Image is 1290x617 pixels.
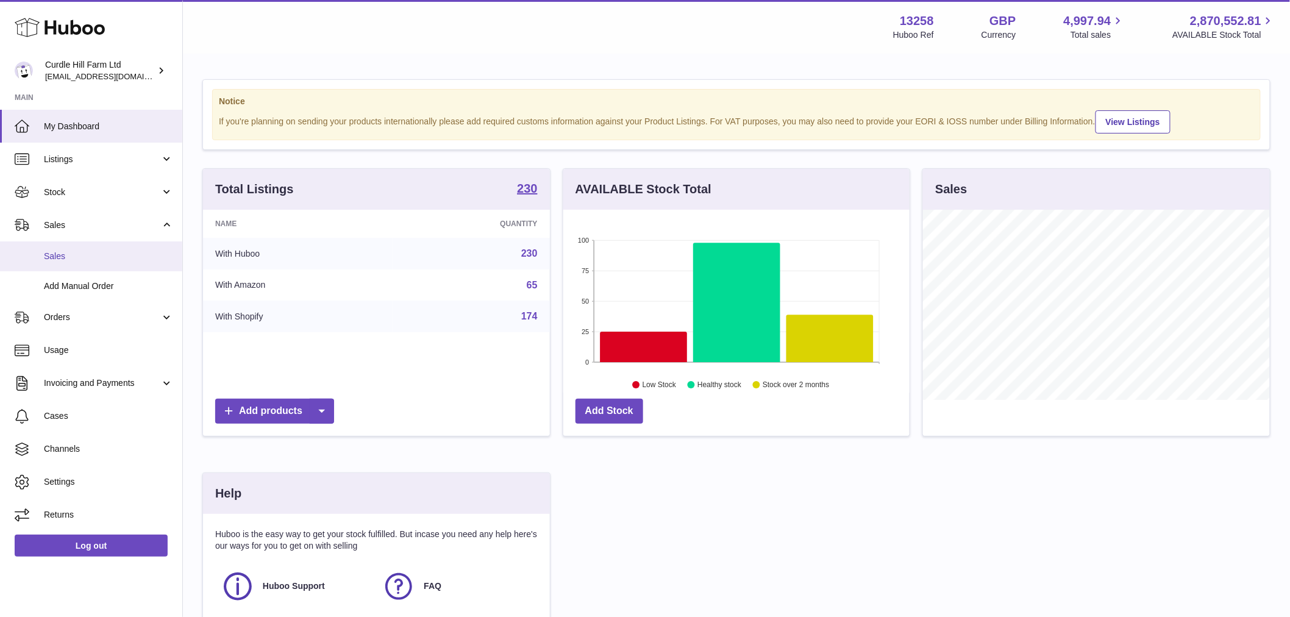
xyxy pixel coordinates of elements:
a: Huboo Support [221,570,370,603]
span: Cases [44,410,173,422]
strong: Notice [219,96,1254,107]
h3: Total Listings [215,181,294,198]
a: View Listings [1096,110,1171,134]
a: 2,870,552.81 AVAILABLE Stock Total [1172,13,1275,41]
span: Returns [44,509,173,521]
div: Currency [982,29,1016,41]
strong: 230 [517,182,537,194]
text: 25 [582,328,589,335]
span: Sales [44,219,160,231]
text: Low Stock [643,381,677,390]
a: 174 [521,311,538,321]
h3: Help [215,485,241,502]
td: With Shopify [203,301,393,332]
div: Huboo Ref [893,29,934,41]
text: Healthy stock [697,381,742,390]
span: Listings [44,154,160,165]
a: 230 [517,182,537,197]
span: FAQ [424,580,441,592]
a: Add products [215,399,334,424]
span: Add Manual Order [44,280,173,292]
span: 2,870,552.81 [1190,13,1261,29]
span: Total sales [1071,29,1125,41]
span: Orders [44,312,160,323]
a: 4,997.94 Total sales [1064,13,1125,41]
span: My Dashboard [44,121,173,132]
span: [EMAIL_ADDRESS][DOMAIN_NAME] [45,71,179,81]
h3: AVAILABLE Stock Total [576,181,711,198]
th: Quantity [393,210,549,238]
text: 0 [585,358,589,366]
span: Usage [44,344,173,356]
span: AVAILABLE Stock Total [1172,29,1275,41]
img: internalAdmin-13258@internal.huboo.com [15,62,33,80]
span: Invoicing and Payments [44,377,160,389]
strong: GBP [989,13,1016,29]
text: 100 [578,237,589,244]
h3: Sales [935,181,967,198]
text: 50 [582,298,589,305]
span: Settings [44,476,173,488]
div: If you're planning on sending your products internationally please add required customs informati... [219,109,1254,134]
text: 75 [582,267,589,274]
strong: 13258 [900,13,934,29]
span: Sales [44,251,173,262]
p: Huboo is the easy way to get your stock fulfilled. But incase you need any help here's our ways f... [215,529,538,552]
a: 230 [521,248,538,259]
a: Add Stock [576,399,643,424]
div: Curdle Hill Farm Ltd [45,59,155,82]
td: With Huboo [203,238,393,269]
span: 4,997.94 [1064,13,1111,29]
a: 65 [527,280,538,290]
th: Name [203,210,393,238]
a: FAQ [382,570,531,603]
span: Huboo Support [263,580,325,592]
span: Channels [44,443,173,455]
span: Stock [44,187,160,198]
text: Stock over 2 months [763,381,829,390]
a: Log out [15,535,168,557]
td: With Amazon [203,269,393,301]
